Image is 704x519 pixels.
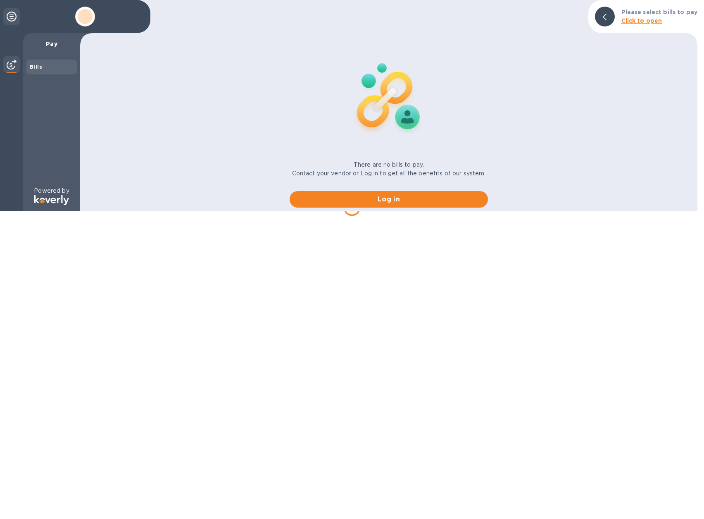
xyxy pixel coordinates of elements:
img: Logo [34,195,69,205]
button: Log in [290,191,488,208]
b: Click to open [621,17,662,24]
p: There are no bills to pay. Contact your vendor or Log in to get all the benefits of our system. [292,160,486,178]
p: Powered by [34,187,69,195]
b: Please select bills to pay [621,9,697,15]
b: Bills [30,64,42,70]
span: Log in [296,194,481,204]
p: Pay [30,40,74,48]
